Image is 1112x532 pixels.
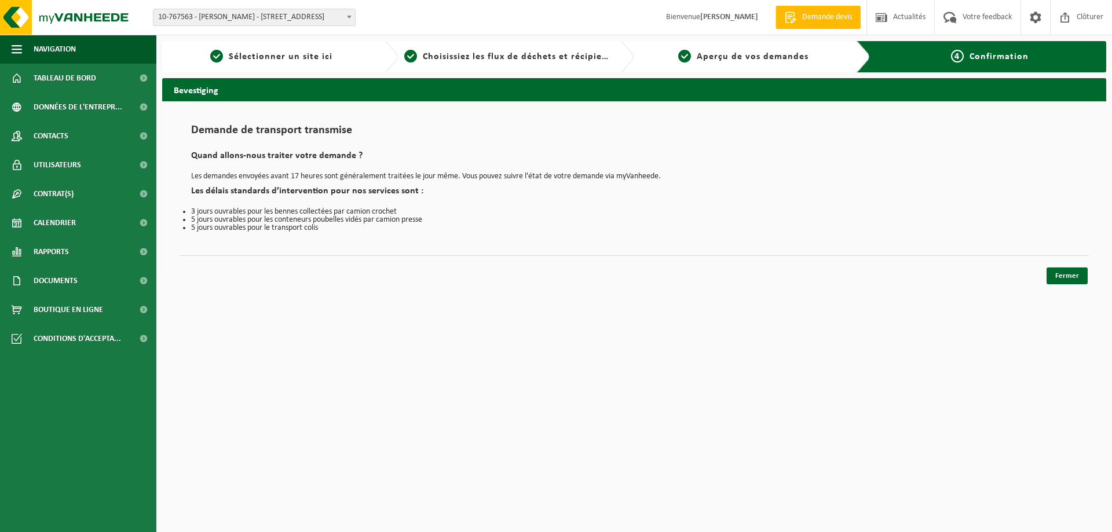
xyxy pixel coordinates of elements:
span: 3 [678,50,691,63]
span: Rapports [34,237,69,266]
a: 2Choisissiez les flux de déchets et récipients [404,50,612,64]
li: 5 jours ouvrables pour les conteneurs poubelles vidés par camion presse [191,216,1077,224]
span: Sélectionner un site ici [229,52,332,61]
li: 3 jours ouvrables pour les bennes collectées par camion crochet [191,208,1077,216]
span: Données de l'entrepr... [34,93,122,122]
span: Boutique en ligne [34,295,103,324]
span: 1 [210,50,223,63]
span: Demande devis [799,12,855,23]
a: 3Aperçu de vos demandes [640,50,847,64]
span: Utilisateurs [34,151,81,179]
span: 10-767563 - STURBOIS MICHAËL - 7041 GIVRY, RUE DE PATURAGES 8 [153,9,356,26]
span: Contrat(s) [34,179,74,208]
span: Documents [34,266,78,295]
li: 5 jours ouvrables pour le transport colis [191,224,1077,232]
h2: Quand allons-nous traiter votre demande ? [191,151,1077,167]
h2: Bevestiging [162,78,1106,101]
span: Tableau de bord [34,64,96,93]
h2: Les délais standards d’intervention pour nos services sont : [191,186,1077,202]
a: Fermer [1047,267,1088,284]
span: Contacts [34,122,68,151]
span: Calendrier [34,208,76,237]
a: Demande devis [776,6,861,29]
p: Les demandes envoyées avant 17 heures sont généralement traitées le jour même. Vous pouvez suivre... [191,173,1077,181]
span: 4 [951,50,964,63]
h1: Demande de transport transmise [191,124,1077,142]
span: 10-767563 - STURBOIS MICHAËL - 7041 GIVRY, RUE DE PATURAGES 8 [153,9,355,25]
span: Navigation [34,35,76,64]
span: Choisissiez les flux de déchets et récipients [423,52,616,61]
span: Confirmation [970,52,1029,61]
span: Conditions d'accepta... [34,324,121,353]
a: 1Sélectionner un site ici [168,50,375,64]
strong: [PERSON_NAME] [700,13,758,21]
span: Aperçu de vos demandes [697,52,809,61]
span: 2 [404,50,417,63]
